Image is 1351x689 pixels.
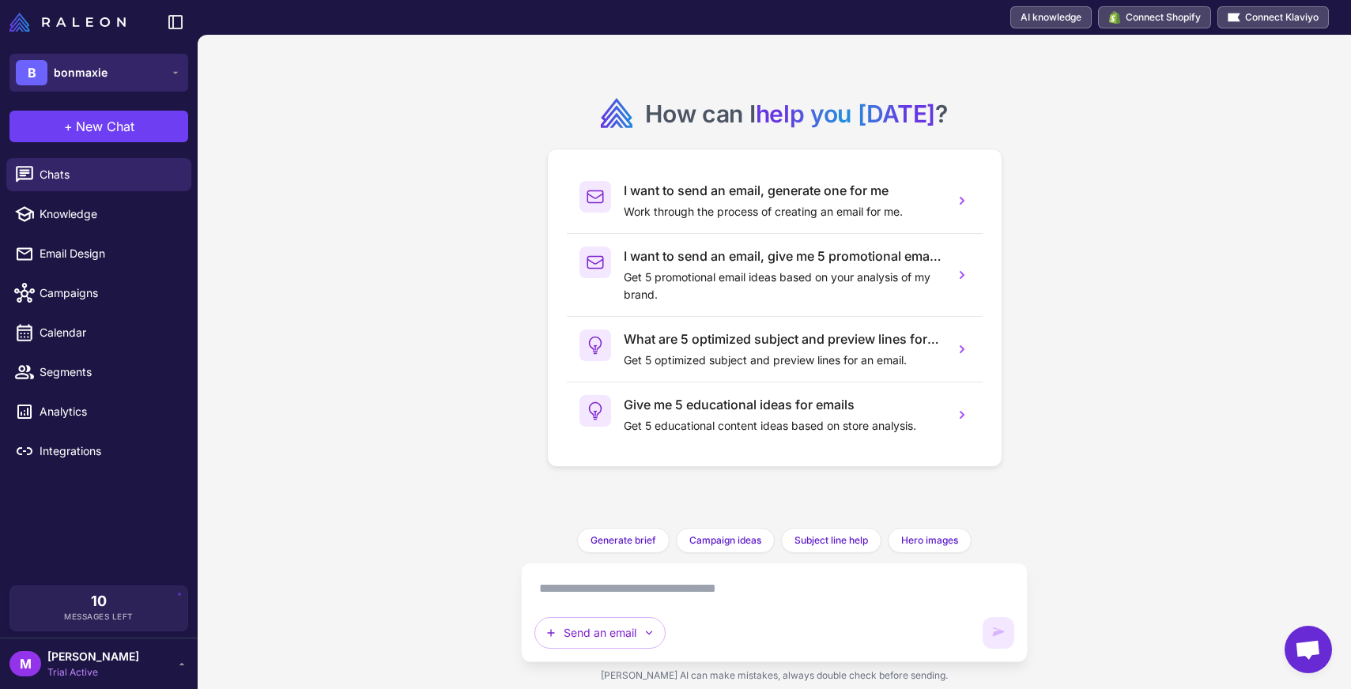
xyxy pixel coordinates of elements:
[6,277,191,310] a: Campaigns
[794,533,868,548] span: Subject line help
[577,528,670,553] button: Generate brief
[6,237,191,270] a: Email Design
[645,98,948,130] h2: How can I ?
[9,651,41,676] div: M
[888,528,972,553] button: Hero images
[6,356,191,389] a: Segments
[624,203,942,220] p: Work through the process of creating an email for me.
[9,111,188,142] button: +New Chat
[624,269,942,303] p: Get 5 promotional email ideas based on your analysis of my brand.
[624,329,942,348] h3: What are 5 optimized subject and preview lines for an email?
[40,363,179,381] span: Segments
[1245,10,1319,24] span: Connect Klaviyo
[6,316,191,349] a: Calendar
[6,158,191,191] a: Chats
[40,403,179,420] span: Analytics
[47,648,139,665] span: [PERSON_NAME]
[9,54,188,92] button: Bbonmaxie
[781,528,881,553] button: Subject line help
[40,166,179,183] span: Chats
[6,198,191,231] a: Knowledge
[1098,6,1211,28] button: Connect Shopify
[54,64,108,81] span: bonmaxie
[40,442,179,460] span: Integrations
[534,617,666,649] button: Send an email
[591,533,656,548] span: Generate brief
[64,611,134,623] span: Messages Left
[689,533,761,548] span: Campaign ideas
[6,395,191,428] a: Analytics
[624,395,942,414] h3: Give me 5 educational ideas for emails
[91,594,107,608] span: 10
[6,435,191,468] a: Integrations
[901,533,958,548] span: Hero images
[624,247,942,265] h3: I want to send an email, give me 5 promotional email ideas.
[40,324,179,341] span: Calendar
[40,284,179,302] span: Campaigns
[624,181,942,200] h3: I want to send an email, generate one for me
[1217,6,1329,28] button: Connect Klaviyo
[521,662,1028,689] div: [PERSON_NAME] AI can make mistakes, always double check before sending.
[47,665,139,680] span: Trial Active
[1126,10,1201,24] span: Connect Shopify
[756,100,936,128] span: help you [DATE]
[40,205,179,223] span: Knowledge
[40,245,179,262] span: Email Design
[624,417,942,435] p: Get 5 educational content ideas based on store analysis.
[64,117,73,136] span: +
[1010,6,1092,28] a: AI knowledge
[9,13,126,32] img: Raleon Logo
[1285,626,1332,673] a: Open chat
[76,117,134,136] span: New Chat
[16,60,47,85] div: B
[676,528,775,553] button: Campaign ideas
[624,352,942,369] p: Get 5 optimized subject and preview lines for an email.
